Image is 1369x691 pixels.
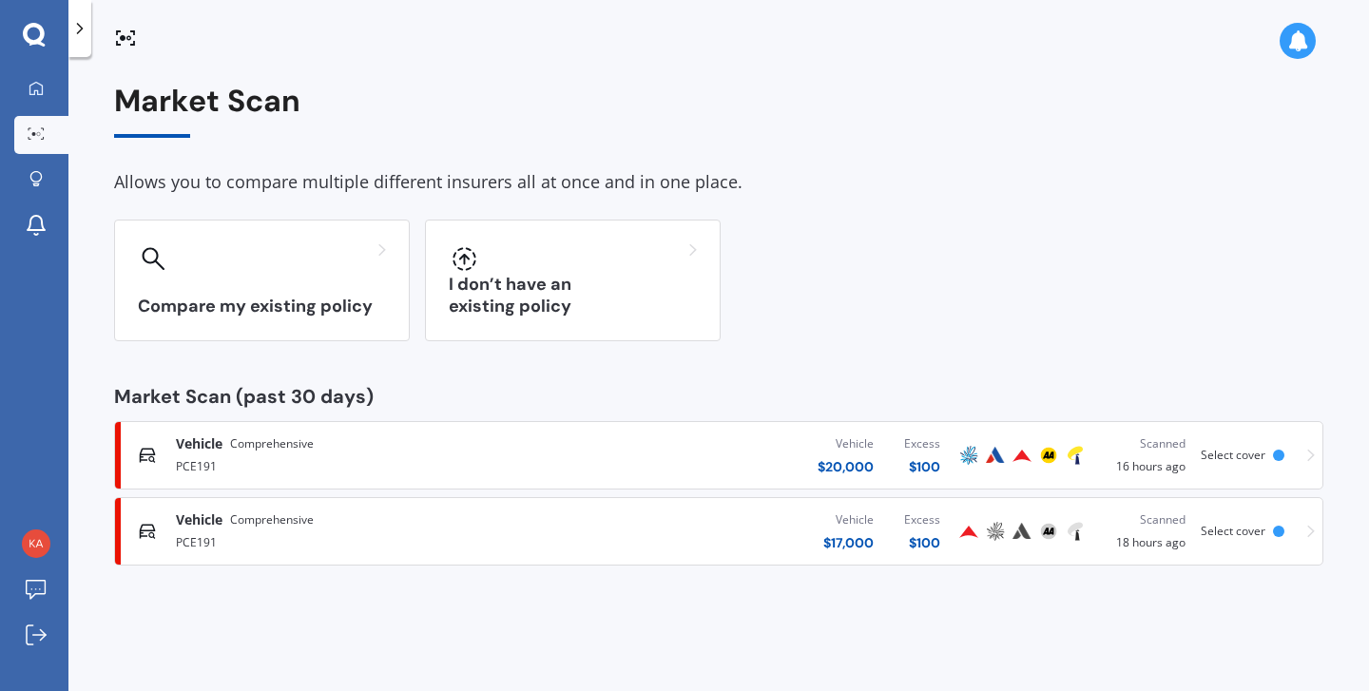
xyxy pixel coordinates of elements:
a: VehicleComprehensivePCE191Vehicle$20,000Excess$100AMPAutosureProvidentAATowerScanned16 hours agoS... [114,421,1323,489]
div: Excess [904,510,940,529]
div: Market Scan (past 30 days) [114,387,1323,406]
div: Market Scan [114,84,1323,138]
img: AA [1037,520,1060,543]
div: Excess [904,434,940,453]
img: AMP [984,520,1007,543]
span: Select cover [1201,447,1265,463]
img: AMP [957,444,980,467]
div: PCE191 [176,529,547,552]
img: Autosure [1011,520,1033,543]
div: PCE191 [176,453,547,476]
img: Provident [1011,444,1033,467]
div: Vehicle [818,434,874,453]
div: $ 100 [904,457,940,476]
img: 757d6641844bb76523103c50a31dc99a [22,529,50,558]
h3: I don’t have an existing policy [449,274,697,317]
a: VehicleComprehensivePCE191Vehicle$17,000Excess$100ProvidentAMPAutosureAATowerScanned18 hours agoS... [114,497,1323,566]
span: Vehicle [176,434,222,453]
div: $ 20,000 [818,457,874,476]
span: Comprehensive [230,510,314,529]
img: Provident [957,520,980,543]
img: Tower [1064,444,1087,467]
span: Vehicle [176,510,222,529]
div: Allows you to compare multiple different insurers all at once and in one place. [114,168,1323,197]
div: Scanned [1104,510,1186,529]
div: Vehicle [823,510,874,529]
div: 18 hours ago [1104,510,1186,552]
span: Select cover [1201,523,1265,539]
span: Comprehensive [230,434,314,453]
div: 16 hours ago [1104,434,1186,476]
div: Scanned [1104,434,1186,453]
img: AA [1037,444,1060,467]
div: $ 100 [904,533,940,552]
h3: Compare my existing policy [138,296,386,317]
img: Autosure [984,444,1007,467]
img: Tower [1064,520,1087,543]
div: $ 17,000 [823,533,874,552]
